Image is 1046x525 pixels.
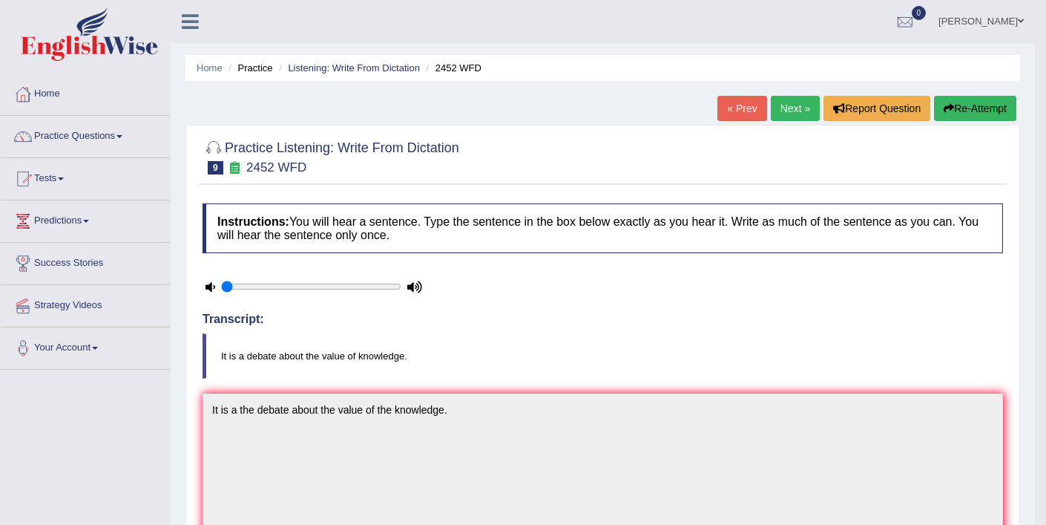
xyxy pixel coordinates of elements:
li: Practice [225,61,272,75]
a: Home [1,74,170,111]
a: Your Account [1,327,170,365]
small: Exam occurring question [227,161,243,175]
h2: Practice Listening: Write From Dictation [203,137,459,175]
span: 9 [208,161,223,175]
a: Strategy Videos [1,285,170,322]
h4: Transcript: [203,313,1003,326]
small: 2452 WFD [246,160,306,175]
a: « Prev [717,96,766,121]
span: 0 [912,6,927,20]
a: Predictions [1,200,170,238]
a: Next » [771,96,820,121]
a: Listening: Write From Dictation [288,62,420,74]
b: Instructions: [217,215,289,228]
li: 2452 WFD [423,61,481,75]
button: Re-Attempt [934,96,1016,121]
h4: You will hear a sentence. Type the sentence in the box below exactly as you hear it. Write as muc... [203,203,1003,253]
a: Success Stories [1,243,170,280]
a: Tests [1,158,170,195]
a: Home [197,62,223,74]
a: Practice Questions [1,116,170,153]
button: Report Question [823,96,930,121]
blockquote: It is a debate about the value of knowledge. [203,333,1003,379]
